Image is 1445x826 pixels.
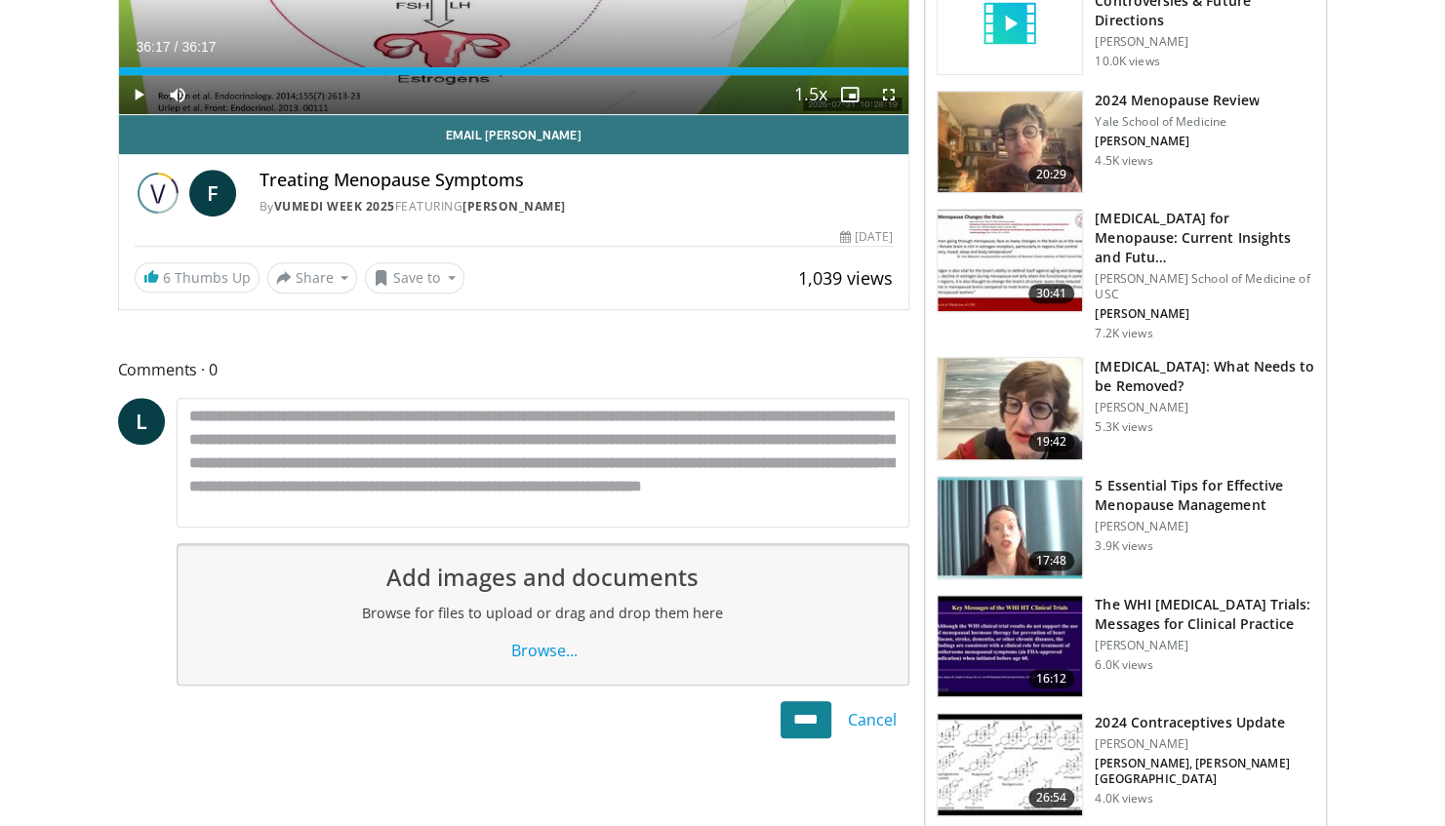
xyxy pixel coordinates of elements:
span: 36:17 [137,39,171,55]
img: 6839e091-2cdb-4894-b49b-01b874b873c4.150x105_q85_crop-smart_upscale.jpg [938,477,1082,578]
button: Mute [158,75,197,114]
div: [DATE] [840,228,893,246]
h1: Add images and documents [193,560,894,595]
h3: [MEDICAL_DATA] for Menopause: Current Insights and Futu… [1095,209,1314,267]
button: Play [119,75,158,114]
span: 36:17 [181,39,216,55]
p: [PERSON_NAME], [PERSON_NAME][GEOGRAPHIC_DATA] [1095,756,1314,787]
a: L [118,398,165,445]
button: Share [267,262,358,294]
a: 26:54 2024 Contraceptives Update [PERSON_NAME] [PERSON_NAME], [PERSON_NAME][GEOGRAPHIC_DATA] 4.0K... [937,713,1314,816]
img: Vumedi Week 2025 [135,170,181,216]
a: 30:41 [MEDICAL_DATA] for Menopause: Current Insights and Futu… [PERSON_NAME] School of Medicine o... [937,209,1314,341]
button: Playback Rate [791,75,830,114]
a: 16:12 The WHI [MEDICAL_DATA] Trials: Messages for Clinical Practice [PERSON_NAME] 6.0K views [937,595,1314,698]
h2: Browse for files to upload or drag and drop them here [193,603,894,624]
h3: 5 Essential Tips for Effective Menopause Management [1095,476,1314,515]
h3: 2024 Contraceptives Update [1095,713,1314,732]
p: [PERSON_NAME] [1095,400,1314,415]
span: 6 [163,268,171,287]
h3: The WHI [MEDICAL_DATA] Trials: Messages for Clinical Practice [1095,595,1314,634]
img: 47271b8a-94f4-49c8-b914-2a3d3af03a9e.150x105_q85_crop-smart_upscale.jpg [938,210,1082,311]
p: 4.5K views [1095,153,1152,169]
span: 17:48 [1028,551,1075,570]
a: 19:42 [MEDICAL_DATA]: What Needs to be Removed? [PERSON_NAME] 5.3K views [937,357,1314,460]
a: Cancel [835,701,909,738]
span: 19:42 [1028,432,1075,452]
p: 6.0K views [1095,657,1152,673]
span: 30:41 [1028,284,1075,303]
a: 20:29 2024 Menopause Review Yale School of Medicine [PERSON_NAME] 4.5K views [937,91,1314,194]
p: [PERSON_NAME] [1095,306,1314,322]
button: Fullscreen [869,75,908,114]
a: [PERSON_NAME] [462,198,566,215]
h3: [MEDICAL_DATA]: What Needs to be Removed? [1095,357,1314,396]
p: 10.0K views [1095,54,1159,69]
span: 26:54 [1028,788,1075,807]
p: [PERSON_NAME] [1095,134,1259,149]
p: 7.2K views [1095,326,1152,341]
button: Enable picture-in-picture mode [830,75,869,114]
img: 692f135d-47bd-4f7e-b54d-786d036e68d3.150x105_q85_crop-smart_upscale.jpg [938,92,1082,193]
span: Comments 0 [118,357,910,382]
a: Browse... [495,632,590,669]
p: 3.9K views [1095,538,1152,554]
img: 532cbc20-ffc3-4bbe-9091-e962fdb15cb8.150x105_q85_crop-smart_upscale.jpg [938,596,1082,697]
button: Save to [365,262,464,294]
img: 9de4b1b8-bdfa-4d03-8ca5-60c37705ef28.150x105_q85_crop-smart_upscale.jpg [938,714,1082,815]
span: 1,039 views [798,266,893,290]
div: Progress Bar [119,67,909,75]
a: Vumedi Week 2025 [274,198,395,215]
span: 16:12 [1028,669,1075,688]
p: 4.0K views [1095,791,1152,806]
span: 20:29 [1028,165,1075,184]
div: By FEATURING [260,198,894,216]
img: 4d0a4bbe-a17a-46ab-a4ad-f5554927e0d3.150x105_q85_crop-smart_upscale.jpg [938,358,1082,459]
p: [PERSON_NAME] [1095,519,1314,534]
p: [PERSON_NAME] [1095,736,1314,752]
p: 5.3K views [1095,419,1152,435]
a: 6 Thumbs Up [135,262,260,293]
p: [PERSON_NAME] School of Medicine of USC [1095,271,1314,302]
h3: 2024 Menopause Review [1095,91,1259,110]
a: Email [PERSON_NAME] [119,115,909,154]
a: F [189,170,236,216]
p: [PERSON_NAME] [1095,34,1314,50]
p: [PERSON_NAME] [1095,638,1314,653]
h4: Treating Menopause Symptoms [260,170,894,191]
a: 17:48 5 Essential Tips for Effective Menopause Management [PERSON_NAME] 3.9K views [937,476,1314,579]
p: Yale School of Medicine [1095,114,1259,130]
span: / [175,39,179,55]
